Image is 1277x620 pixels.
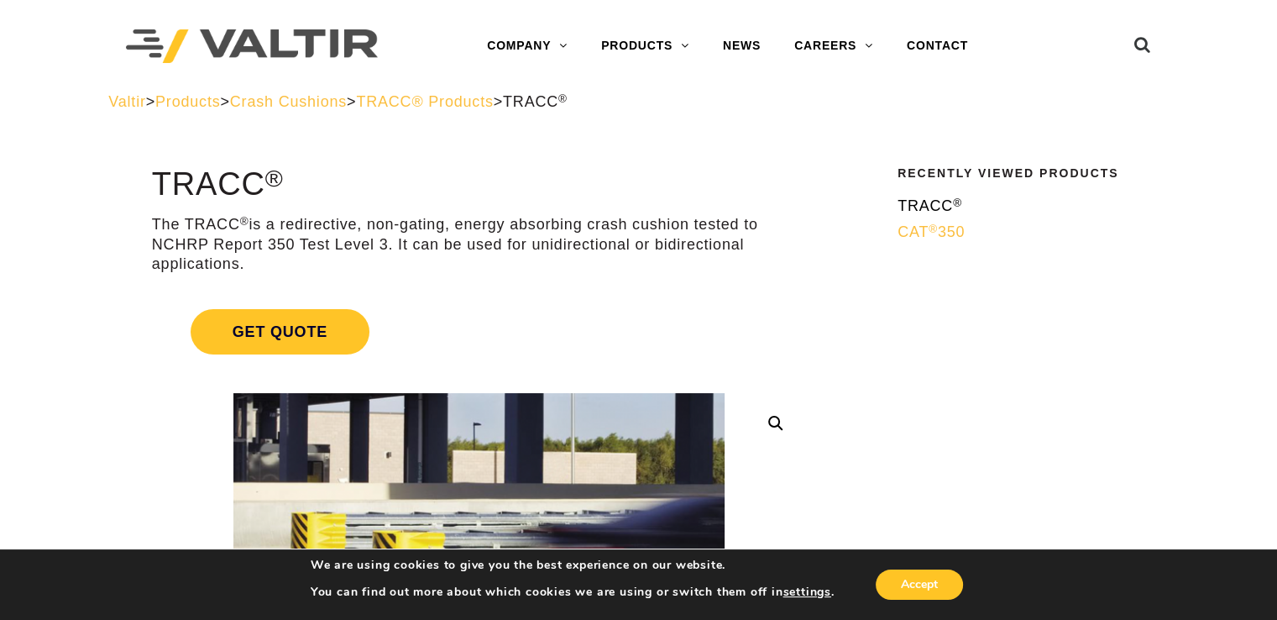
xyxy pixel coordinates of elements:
a: TRACC® [898,197,1158,216]
h2: Recently Viewed Products [898,167,1158,180]
a: TRACC® Products [356,93,493,110]
a: PRODUCTS [584,29,706,63]
a: CONTACT [890,29,985,63]
button: settings [782,585,830,600]
button: Accept [876,570,963,600]
a: CAT®350 [898,223,1158,242]
img: Valtir [126,29,378,64]
h1: TRACC [152,167,806,202]
span: TRACC [898,197,962,214]
p: We are using cookies to give you the best experience on our website. [311,558,835,573]
sup: ® [929,223,938,235]
sup: ® [953,197,962,209]
span: CAT 350 [898,223,965,240]
p: You can find out more about which cookies we are using or switch them off in . [311,585,835,600]
span: TRACC [503,93,568,110]
a: CAREERS [777,29,890,63]
a: NEWS [706,29,777,63]
a: COMPANY [470,29,584,63]
sup: ® [558,92,568,105]
span: Get Quote [191,309,369,355]
div: > > > > [108,92,1169,112]
sup: ® [265,165,284,192]
a: Get Quote [152,289,806,375]
sup: ® [240,215,249,228]
a: Valtir [108,93,145,110]
a: Products [155,93,220,110]
a: Crash Cushions [230,93,347,110]
p: The TRACC is a redirective, non-gating, energy absorbing crash cushion tested to NCHRP Report 350... [152,215,806,274]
